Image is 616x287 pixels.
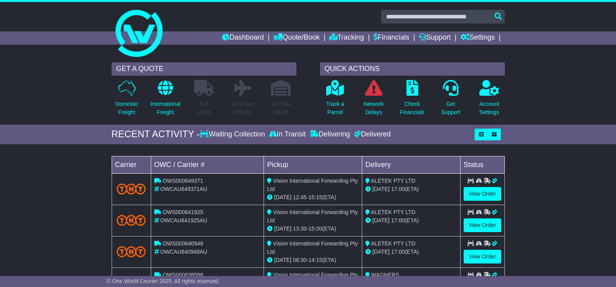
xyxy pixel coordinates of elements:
[273,31,320,45] a: Quote/Book
[479,100,499,116] p: Account Settings
[352,130,391,139] div: Delivered
[371,178,415,184] span: ALETEK PTY LTD
[399,80,425,121] a: CheckFinancials
[200,130,267,139] div: Waiting Collection
[329,31,364,45] a: Tracking
[150,80,181,121] a: InternationalFreight
[308,130,352,139] div: Delivering
[372,217,390,223] span: [DATE]
[163,240,203,247] span: OWS000640948
[160,217,207,223] span: OWCAU641925AU
[391,186,405,192] span: 17:00
[112,62,296,76] div: GET A QUOTE
[115,100,138,116] p: Domestic Freight
[365,248,457,256] div: (ETA)
[267,225,359,233] div: - (ETA)
[267,130,308,139] div: In Transit
[362,156,460,173] td: Delivery
[160,186,207,192] span: OWCAU649371AU
[271,100,292,116] p: Air / Sea Depot
[163,272,203,278] span: OWS000638588
[117,246,146,257] img: TNT_Domestic.png
[464,250,501,263] a: View Order
[274,257,291,263] span: [DATE]
[374,31,409,45] a: Financials
[441,80,461,121] a: GetSupport
[320,62,505,76] div: QUICK ACTIONS
[160,249,207,255] span: OWCAU640948AU
[419,31,451,45] a: Support
[293,194,307,200] span: 12:45
[371,240,415,247] span: ALETEK PTY LTD
[264,156,362,173] td: Pickup
[309,225,322,232] span: 15:00
[163,209,203,215] span: OWS000641925
[293,225,307,232] span: 13:30
[112,129,200,140] div: RECENT ACTIVITY -
[326,80,345,121] a: Track aParcel
[391,249,405,255] span: 17:00
[464,218,501,232] a: View Order
[363,80,384,121] a: NetworkDelays
[365,185,457,193] div: (ETA)
[479,80,500,121] a: AccountSettings
[150,100,181,116] p: International Freight
[372,186,390,192] span: [DATE]
[267,256,359,264] div: - (ETA)
[274,194,291,200] span: [DATE]
[151,156,264,173] td: OWC / Carrier #
[400,100,425,116] p: Check Financials
[117,183,146,194] img: TNT_Domestic.png
[267,272,358,286] span: Vision International Forwarding Pty Ltd
[441,100,460,116] p: Get Support
[267,193,359,202] div: - (ETA)
[163,178,203,184] span: OWS000649371
[267,209,358,223] span: Vision International Forwarding Pty Ltd
[115,80,138,121] a: DomesticFreight
[371,209,415,215] span: ALETEK PTY LTD
[371,272,399,278] span: WAGNERS
[267,178,358,192] span: Vision International Forwarding Pty Ltd
[112,156,151,173] td: Carrier
[326,100,344,116] p: Track a Parcel
[363,100,383,116] p: Network Delays
[107,278,220,284] span: © One World Courier 2025. All rights reserved.
[464,187,501,201] a: View Order
[460,156,504,173] td: Status
[293,257,307,263] span: 08:30
[309,257,322,263] span: 14:15
[391,217,405,223] span: 17:00
[309,194,322,200] span: 15:15
[222,31,264,45] a: Dashboard
[194,100,214,116] p: Full Loads
[117,215,146,225] img: TNT_Domestic.png
[372,249,390,255] span: [DATE]
[231,100,254,116] p: Air & Sea Freight
[274,225,291,232] span: [DATE]
[365,216,457,225] div: (ETA)
[267,240,358,255] span: Vision International Forwarding Pty Ltd
[461,31,495,45] a: Settings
